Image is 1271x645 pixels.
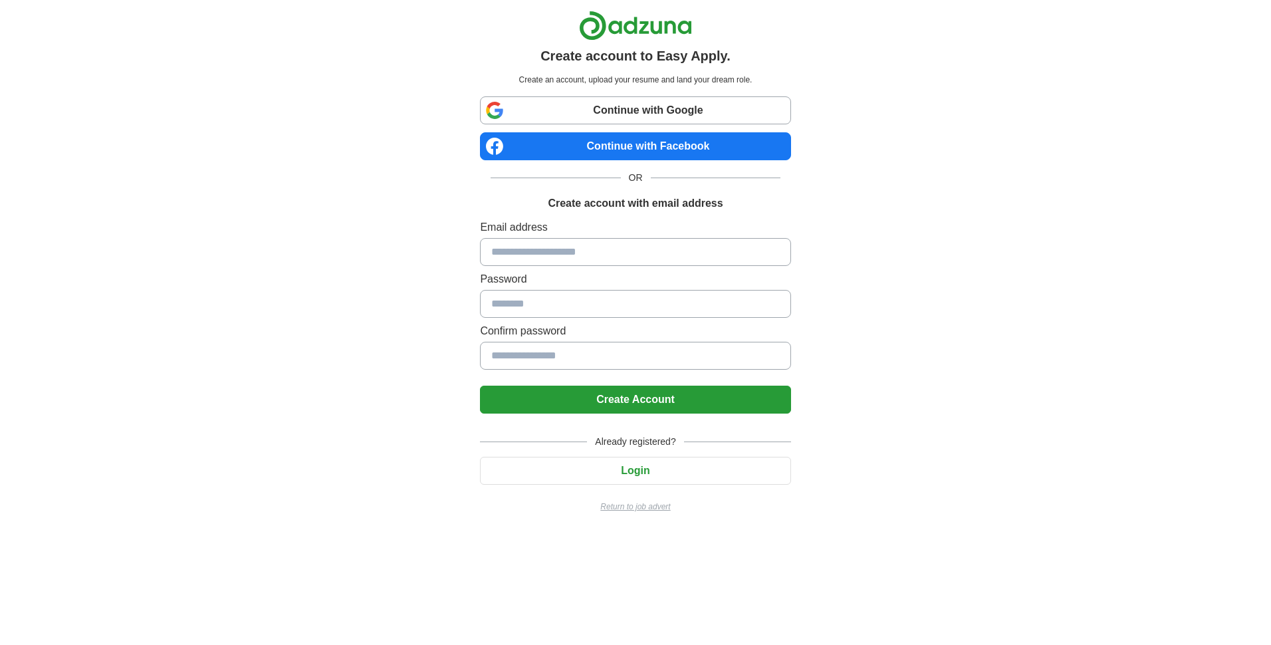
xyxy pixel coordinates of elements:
[480,219,790,235] label: Email address
[480,271,790,287] label: Password
[548,195,723,211] h1: Create account with email address
[480,132,790,160] a: Continue with Facebook
[480,501,790,513] a: Return to job advert
[579,11,692,41] img: Adzuna logo
[540,46,731,66] h1: Create account to Easy Apply.
[480,465,790,476] a: Login
[480,457,790,485] button: Login
[480,386,790,414] button: Create Account
[587,435,683,449] span: Already registered?
[480,323,790,339] label: Confirm password
[480,96,790,124] a: Continue with Google
[621,171,651,185] span: OR
[483,74,788,86] p: Create an account, upload your resume and land your dream role.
